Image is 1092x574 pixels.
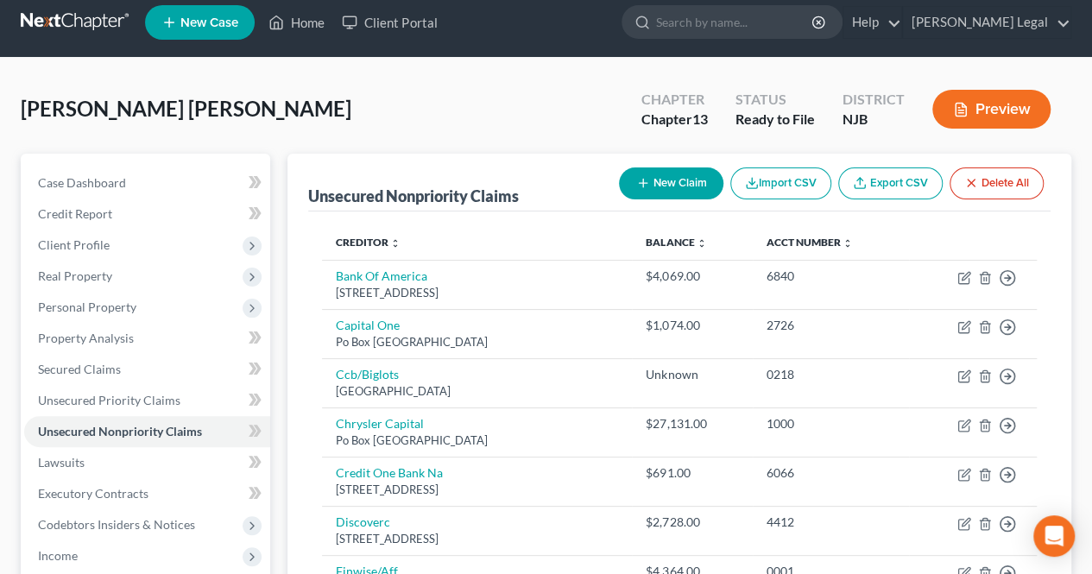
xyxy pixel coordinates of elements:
[843,110,905,129] div: NJB
[390,238,401,249] i: unfold_more
[656,6,814,38] input: Search by name...
[646,317,739,334] div: $1,074.00
[641,90,708,110] div: Chapter
[38,268,112,283] span: Real Property
[21,96,351,121] span: [PERSON_NAME] [PERSON_NAME]
[336,531,618,547] div: [STREET_ADDRESS]
[38,206,112,221] span: Credit Report
[38,300,136,314] span: Personal Property
[730,167,831,199] button: Import CSV
[646,464,739,482] div: $691.00
[38,455,85,470] span: Lawsuits
[767,415,895,432] div: 1000
[308,186,519,206] div: Unsecured Nonpriority Claims
[38,175,126,190] span: Case Dashboard
[767,236,853,249] a: Acct Number unfold_more
[38,548,78,563] span: Income
[903,7,1070,38] a: [PERSON_NAME] Legal
[767,366,895,383] div: 0218
[646,415,739,432] div: $27,131.00
[646,366,739,383] div: Unknown
[24,167,270,199] a: Case Dashboard
[767,514,895,531] div: 4412
[692,110,708,127] span: 13
[336,465,443,480] a: Credit One Bank Na
[336,268,427,283] a: Bank Of America
[336,334,618,350] div: Po Box [GEOGRAPHIC_DATA]
[336,432,618,449] div: Po Box [GEOGRAPHIC_DATA]
[838,167,943,199] a: Export CSV
[333,7,445,38] a: Client Portal
[735,90,815,110] div: Status
[336,367,399,382] a: Ccb/Biglots
[735,110,815,129] div: Ready to File
[38,424,202,438] span: Unsecured Nonpriority Claims
[24,447,270,478] a: Lawsuits
[180,16,238,29] span: New Case
[843,238,853,249] i: unfold_more
[24,478,270,509] a: Executory Contracts
[24,385,270,416] a: Unsecured Priority Claims
[646,514,739,531] div: $2,728.00
[696,238,706,249] i: unfold_more
[336,318,400,332] a: Capital One
[38,237,110,252] span: Client Profile
[843,7,901,38] a: Help
[38,486,148,501] span: Executory Contracts
[38,393,180,407] span: Unsecured Priority Claims
[932,90,1051,129] button: Preview
[24,354,270,385] a: Secured Claims
[336,416,424,431] a: Chrysler Capital
[336,285,618,301] div: [STREET_ADDRESS]
[336,383,618,400] div: [GEOGRAPHIC_DATA]
[24,323,270,354] a: Property Analysis
[24,199,270,230] a: Credit Report
[336,236,401,249] a: Creditor unfold_more
[336,514,390,529] a: Discoverc
[843,90,905,110] div: District
[24,416,270,447] a: Unsecured Nonpriority Claims
[38,331,134,345] span: Property Analysis
[38,517,195,532] span: Codebtors Insiders & Notices
[767,268,895,285] div: 6840
[767,317,895,334] div: 2726
[641,110,708,129] div: Chapter
[619,167,723,199] button: New Claim
[646,268,739,285] div: $4,069.00
[646,236,706,249] a: Balance unfold_more
[950,167,1044,199] button: Delete All
[1033,515,1075,557] div: Open Intercom Messenger
[260,7,333,38] a: Home
[767,464,895,482] div: 6066
[336,482,618,498] div: [STREET_ADDRESS]
[38,362,121,376] span: Secured Claims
